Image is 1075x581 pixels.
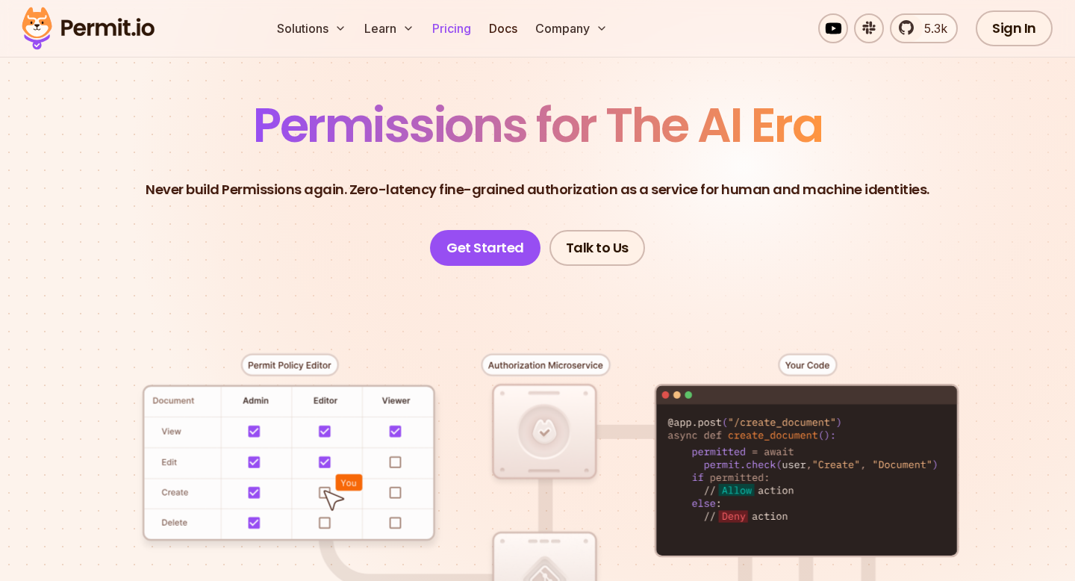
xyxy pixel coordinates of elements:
button: Company [529,13,614,43]
span: Permissions for The AI Era [253,92,822,158]
img: Permit logo [15,3,161,54]
a: Get Started [430,230,540,266]
a: Talk to Us [549,230,645,266]
span: 5.3k [915,19,947,37]
a: Docs [483,13,523,43]
a: 5.3k [890,13,958,43]
a: Sign In [976,10,1053,46]
button: Solutions [271,13,352,43]
a: Pricing [426,13,477,43]
p: Never build Permissions again. Zero-latency fine-grained authorization as a service for human and... [146,179,929,200]
button: Learn [358,13,420,43]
